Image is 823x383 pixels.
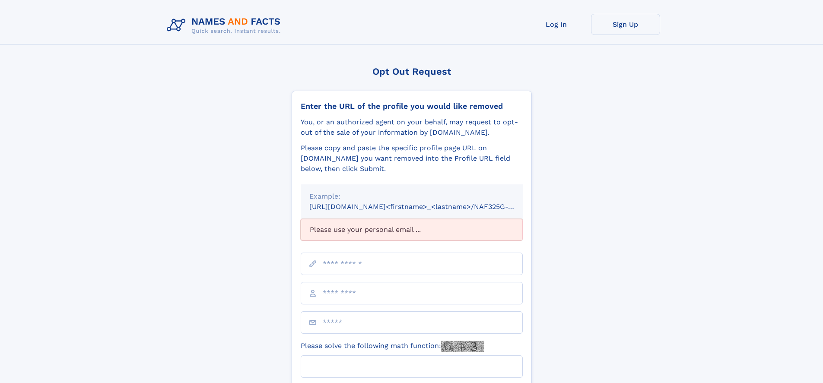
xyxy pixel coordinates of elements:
div: Please copy and paste the specific profile page URL on [DOMAIN_NAME] you want removed into the Pr... [301,143,523,174]
div: Enter the URL of the profile you would like removed [301,101,523,111]
div: You, or an authorized agent on your behalf, may request to opt-out of the sale of your informatio... [301,117,523,138]
div: Example: [309,191,514,202]
a: Sign Up [591,14,660,35]
a: Log In [522,14,591,35]
img: Logo Names and Facts [163,14,288,37]
small: [URL][DOMAIN_NAME]<firstname>_<lastname>/NAF325G-xxxxxxxx [309,203,539,211]
div: Opt Out Request [292,66,532,77]
label: Please solve the following math function: [301,341,484,352]
div: Please use your personal email ... [301,219,523,241]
